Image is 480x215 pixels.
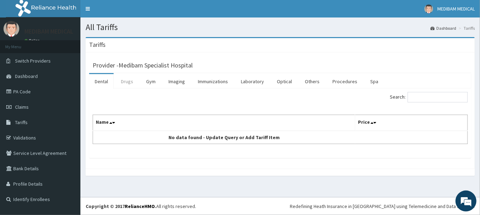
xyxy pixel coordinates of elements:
a: Others [299,74,325,89]
span: Claims [15,104,29,110]
h3: Provider - Medibam Specialist Hospital [93,62,193,69]
a: Gym [141,74,161,89]
div: Minimize live chat window [115,3,131,20]
td: No data found - Update Query or Add Tariff Item [93,131,355,144]
input: Search: [408,92,468,102]
span: Dashboard [15,73,38,79]
a: Procedures [327,74,363,89]
th: Price [355,115,468,131]
a: Imaging [163,74,191,89]
a: Dental [89,74,114,89]
a: RelianceHMO [125,203,155,209]
a: Online [24,38,41,43]
a: Immunizations [192,74,234,89]
p: MEDIBAM MEDICAL [24,28,73,35]
a: Dashboard [430,25,456,31]
h1: All Tariffs [86,23,475,32]
textarea: Type your message and hit 'Enter' [3,142,133,166]
a: Laboratory [235,74,270,89]
th: Name [93,115,355,131]
img: d_794563401_company_1708531726252_794563401 [13,35,28,52]
span: We're online! [41,64,96,134]
strong: Copyright © 2017 . [86,203,156,209]
footer: All rights reserved. [80,197,480,215]
span: MEDIBAM MEDICAL [437,6,475,12]
li: Tariffs [457,25,475,31]
label: Search: [390,92,468,102]
h3: Tariffs [89,42,106,48]
img: User Image [3,21,19,37]
a: Spa [365,74,384,89]
div: Chat with us now [36,39,117,48]
div: Redefining Heath Insurance in [GEOGRAPHIC_DATA] using Telemedicine and Data Science! [290,203,475,210]
img: User Image [424,5,433,13]
span: Switch Providers [15,58,51,64]
span: Tariffs [15,119,28,126]
a: Drugs [115,74,139,89]
a: Optical [271,74,298,89]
